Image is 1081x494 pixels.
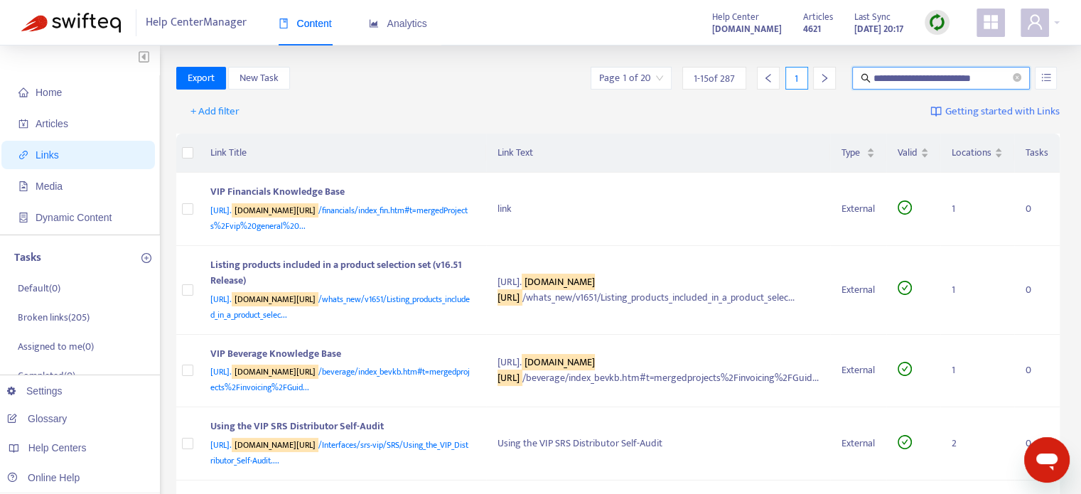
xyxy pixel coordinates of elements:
[898,145,918,161] span: Valid
[228,67,290,90] button: New Task
[199,134,487,173] th: Link Title
[712,21,782,37] a: [DOMAIN_NAME]
[36,212,112,223] span: Dynamic Content
[240,70,279,86] span: New Task
[940,173,1014,246] td: 1
[803,21,821,37] strong: 4621
[232,203,318,218] sqkw: [DOMAIN_NAME][URL]
[841,145,864,161] span: Type
[940,134,1014,173] th: Locations
[232,365,318,379] sqkw: [DOMAIN_NAME][URL]
[36,181,63,192] span: Media
[928,14,946,31] img: sync.dc5367851b00ba804db3.png
[940,335,1014,408] td: 1
[945,104,1060,120] span: Getting started with Links
[7,413,67,424] a: Glossary
[898,281,912,295] span: check-circle
[930,106,942,117] img: image-link
[898,435,912,449] span: check-circle
[1035,67,1057,90] button: unordered-list
[854,21,903,37] strong: [DATE] 20:17
[898,200,912,215] span: check-circle
[486,134,830,173] th: Link Text
[1014,407,1060,480] td: 0
[498,354,595,386] sqkw: [DOMAIN_NAME][URL]
[7,472,80,483] a: Online Help
[712,9,759,25] span: Help Center
[188,70,215,86] span: Export
[7,385,63,397] a: Settings
[36,87,62,98] span: Home
[982,14,999,31] span: appstore
[830,134,886,173] th: Type
[21,13,121,33] img: Swifteq
[1026,14,1043,31] span: user
[14,249,41,267] p: Tasks
[18,339,94,354] p: Assigned to me ( 0 )
[854,9,891,25] span: Last Sync
[210,438,468,468] span: [URL]. /Interfaces/srs-vip/SRS/Using_the_VIP_Distributor_Self-Audit....
[498,274,595,306] sqkw: [DOMAIN_NAME][URL]
[18,150,28,160] span: link
[18,213,28,222] span: container
[210,203,468,233] span: [URL]. /financials/index_fin.htm#t=mergedProjects%2Fvip%20general%20...
[498,201,819,217] div: link
[1014,173,1060,246] td: 0
[176,67,226,90] button: Export
[210,257,470,291] div: Listing products included in a product selection set (v16.51 Release)
[1024,437,1070,483] iframe: Button to launch messaging window
[18,281,60,296] p: Default ( 0 )
[190,103,240,120] span: + Add filter
[1014,134,1060,173] th: Tasks
[952,145,991,161] span: Locations
[279,18,332,29] span: Content
[210,419,470,437] div: Using the VIP SRS Distributor Self-Audit
[819,73,829,83] span: right
[232,438,318,452] sqkw: [DOMAIN_NAME][URL]
[803,9,833,25] span: Articles
[210,292,470,322] span: [URL]. /whats_new/v1651/Listing_products_included_in_a_product_selec...
[28,442,87,453] span: Help Centers
[369,18,427,29] span: Analytics
[279,18,289,28] span: book
[18,310,90,325] p: Broken links ( 205 )
[210,365,470,394] span: [URL]. /beverage/index_bevkb.htm#t=mergedprojects%2Finvoicing%2FGuid...
[1013,73,1021,82] span: close-circle
[18,368,75,383] p: Completed ( 0 )
[763,73,773,83] span: left
[498,436,819,451] div: Using the VIP SRS Distributor Self-Audit
[785,67,808,90] div: 1
[498,274,819,306] div: [URL]. /whats_new/v1651/Listing_products_included_in_a_product_selec...
[18,181,28,191] span: file-image
[232,292,318,306] sqkw: [DOMAIN_NAME][URL]
[210,184,470,203] div: VIP Financials Knowledge Base
[1014,246,1060,335] td: 0
[141,253,151,263] span: plus-circle
[18,87,28,97] span: home
[694,71,735,86] span: 1 - 15 of 287
[841,363,875,378] div: External
[841,282,875,298] div: External
[210,346,470,365] div: VIP Beverage Knowledge Base
[18,119,28,129] span: account-book
[1014,335,1060,408] td: 0
[369,18,379,28] span: area-chart
[146,9,247,36] span: Help Center Manager
[1041,73,1051,82] span: unordered-list
[36,149,59,161] span: Links
[36,118,68,129] span: Articles
[498,355,819,386] div: [URL]. /beverage/index_bevkb.htm#t=mergedprojects%2Finvoicing%2FGuid...
[841,201,875,217] div: External
[1013,72,1021,85] span: close-circle
[940,407,1014,480] td: 2
[180,100,250,123] button: + Add filter
[898,362,912,376] span: check-circle
[861,73,871,83] span: search
[930,100,1060,123] a: Getting started with Links
[886,134,940,173] th: Valid
[940,246,1014,335] td: 1
[841,436,875,451] div: External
